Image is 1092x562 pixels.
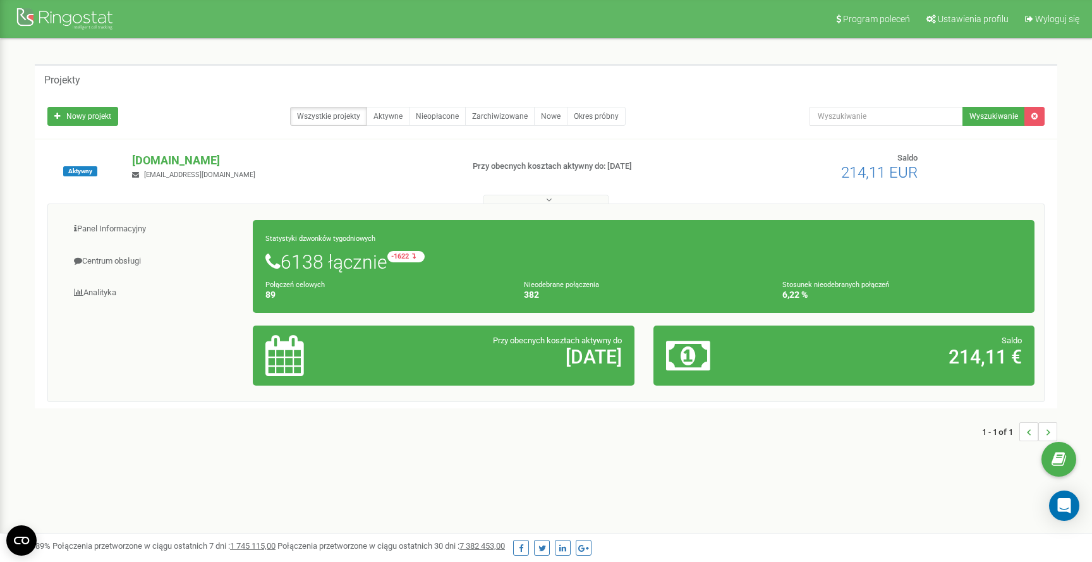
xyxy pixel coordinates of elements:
small: Nieodebrane połączenia [524,281,599,289]
span: 214,11 EUR [841,164,918,181]
small: Połączeń celowych [265,281,325,289]
h5: Projekty [44,75,80,86]
h4: 382 [524,290,763,300]
u: 7 382 453,00 [459,541,505,551]
a: Okres próbny [567,107,626,126]
span: Ustawienia profilu [938,14,1009,24]
a: Analityka [58,278,253,308]
small: -1622 [387,251,425,262]
h2: 214,11 € [791,346,1022,367]
span: Połączenia przetworzone w ciągu ostatnich 7 dni : [52,541,276,551]
p: [DOMAIN_NAME] [132,152,452,169]
p: Przy obecnych kosztach aktywny do: [DATE] [473,161,708,173]
span: 1 - 1 of 1 [982,422,1019,441]
span: [EMAIL_ADDRESS][DOMAIN_NAME] [144,171,255,179]
div: Open Intercom Messenger [1049,491,1079,521]
small: Stosunek nieodebranych połączeń [782,281,889,289]
span: Przy obecnych kosztach aktywny do [493,336,622,345]
span: Aktywny [63,166,97,176]
span: Saldo [897,153,918,162]
h4: 89 [265,290,505,300]
span: Program poleceń [843,14,910,24]
u: 1 745 115,00 [230,541,276,551]
span: Wyloguj się [1035,14,1079,24]
small: Statystyki dzwonków tygodniowych [265,235,375,243]
span: Saldo [1002,336,1022,345]
a: Nowy projekt [47,107,118,126]
button: Wyszukiwanie [962,107,1025,126]
a: Wszystkie projekty [290,107,367,126]
h1: 6138 łącznie [265,251,1022,272]
a: Aktywne [367,107,409,126]
h4: 6,22 % [782,290,1022,300]
a: Nowe [534,107,567,126]
a: Centrum obsługi [58,246,253,277]
a: Panel Informacyjny [58,214,253,245]
input: Wyszukiwanie [810,107,963,126]
span: Połączenia przetworzone w ciągu ostatnich 30 dni : [277,541,505,551]
button: Open CMP widget [6,525,37,556]
a: Nieopłacone [409,107,466,126]
a: Zarchiwizowane [465,107,535,126]
h2: [DATE] [391,346,622,367]
nav: ... [982,410,1057,454]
